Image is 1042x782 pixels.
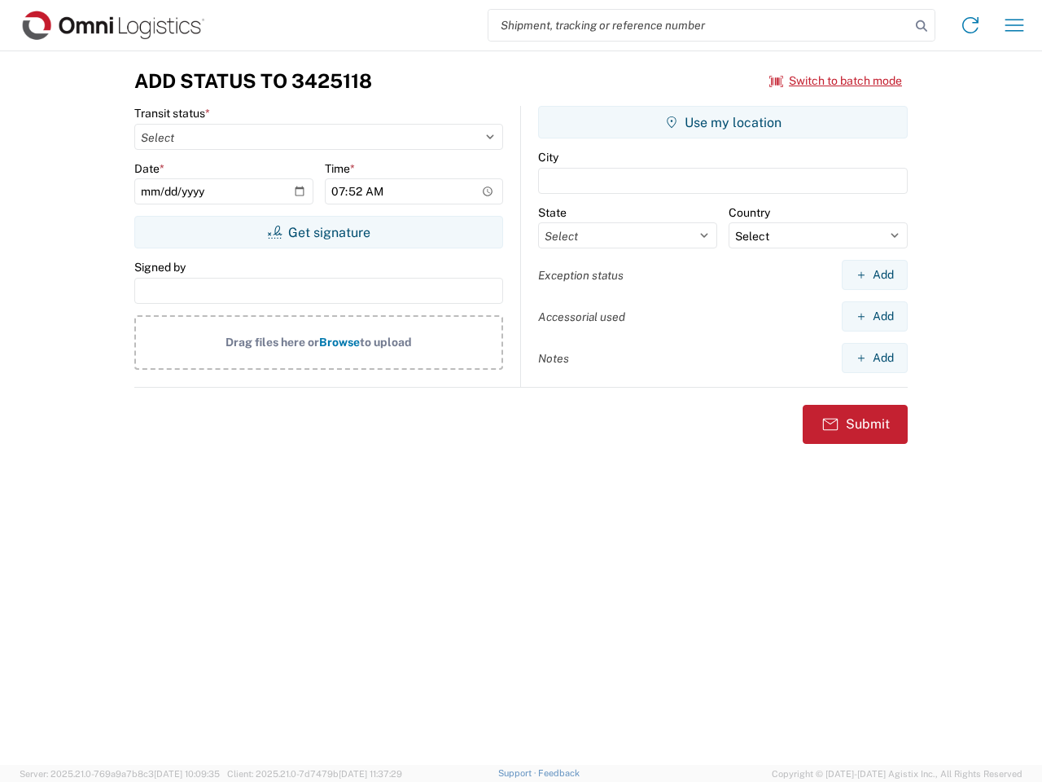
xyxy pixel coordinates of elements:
[538,205,567,220] label: State
[134,216,503,248] button: Get signature
[772,767,1022,781] span: Copyright © [DATE]-[DATE] Agistix Inc., All Rights Reserved
[20,769,220,779] span: Server: 2025.21.0-769a9a7b8c3
[538,268,624,283] label: Exception status
[134,69,372,93] h3: Add Status to 3425118
[842,301,908,332] button: Add
[360,336,412,349] span: to upload
[538,106,908,138] button: Use my location
[538,351,569,366] label: Notes
[134,106,210,121] label: Transit status
[769,68,902,94] button: Switch to batch mode
[488,10,910,41] input: Shipment, tracking or reference number
[319,336,360,349] span: Browse
[842,343,908,373] button: Add
[842,260,908,290] button: Add
[538,310,625,324] label: Accessorial used
[134,260,186,275] label: Signed by
[227,769,402,779] span: Client: 2025.21.0-7d7479b
[538,150,558,165] label: City
[339,769,402,779] span: [DATE] 11:37:29
[538,768,580,778] a: Feedback
[498,768,539,778] a: Support
[803,405,908,444] button: Submit
[154,769,220,779] span: [DATE] 10:09:35
[225,336,319,349] span: Drag files here or
[134,161,164,176] label: Date
[729,205,770,220] label: Country
[325,161,355,176] label: Time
